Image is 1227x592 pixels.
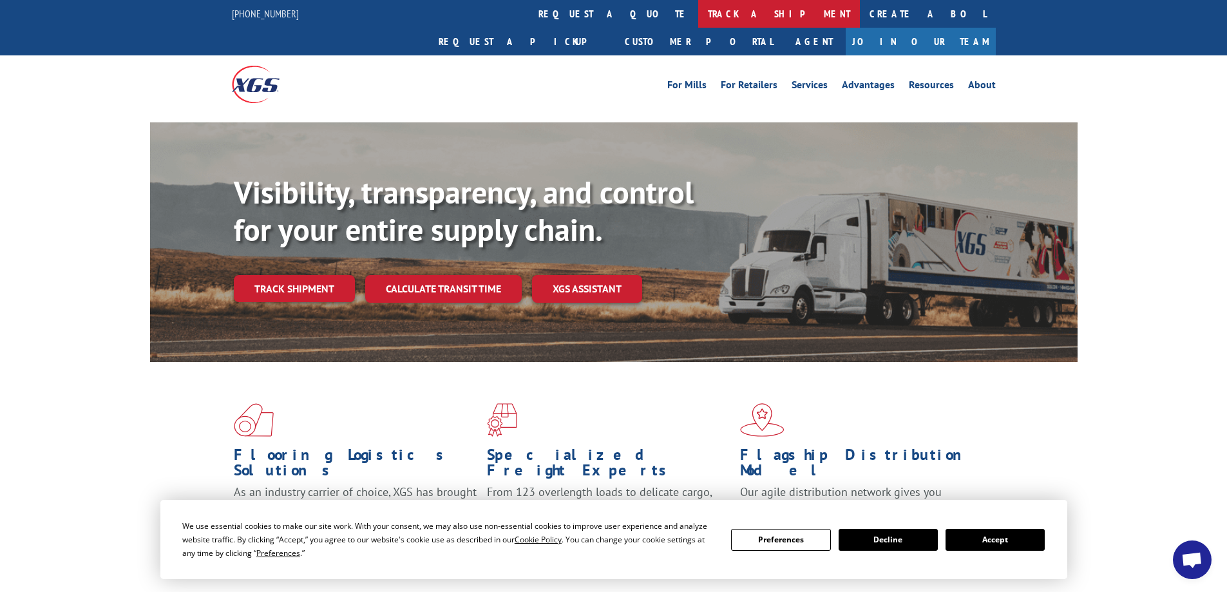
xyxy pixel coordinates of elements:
[234,447,477,484] h1: Flooring Logistics Solutions
[365,275,522,303] a: Calculate transit time
[731,529,830,551] button: Preferences
[487,447,730,484] h1: Specialized Freight Experts
[721,80,777,94] a: For Retailers
[615,28,783,55] a: Customer Portal
[1173,540,1212,579] a: Open chat
[946,529,1045,551] button: Accept
[234,403,274,437] img: xgs-icon-total-supply-chain-intelligence-red
[667,80,707,94] a: For Mills
[740,484,977,515] span: Our agile distribution network gives you nationwide inventory management on demand.
[515,534,562,545] span: Cookie Policy
[909,80,954,94] a: Resources
[487,484,730,542] p: From 123 overlength loads to delicate cargo, our experienced staff knows the best way to move you...
[740,447,984,484] h1: Flagship Distribution Model
[487,403,517,437] img: xgs-icon-focused-on-flooring-red
[842,80,895,94] a: Advantages
[182,519,716,560] div: We use essential cookies to make our site work. With your consent, we may also use non-essential ...
[234,275,355,302] a: Track shipment
[968,80,996,94] a: About
[234,172,694,249] b: Visibility, transparency, and control for your entire supply chain.
[232,7,299,20] a: [PHONE_NUMBER]
[234,484,477,530] span: As an industry carrier of choice, XGS has brought innovation and dedication to flooring logistics...
[740,403,785,437] img: xgs-icon-flagship-distribution-model-red
[160,500,1067,579] div: Cookie Consent Prompt
[846,28,996,55] a: Join Our Team
[532,275,642,303] a: XGS ASSISTANT
[839,529,938,551] button: Decline
[256,548,300,559] span: Preferences
[783,28,846,55] a: Agent
[429,28,615,55] a: Request a pickup
[792,80,828,94] a: Services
